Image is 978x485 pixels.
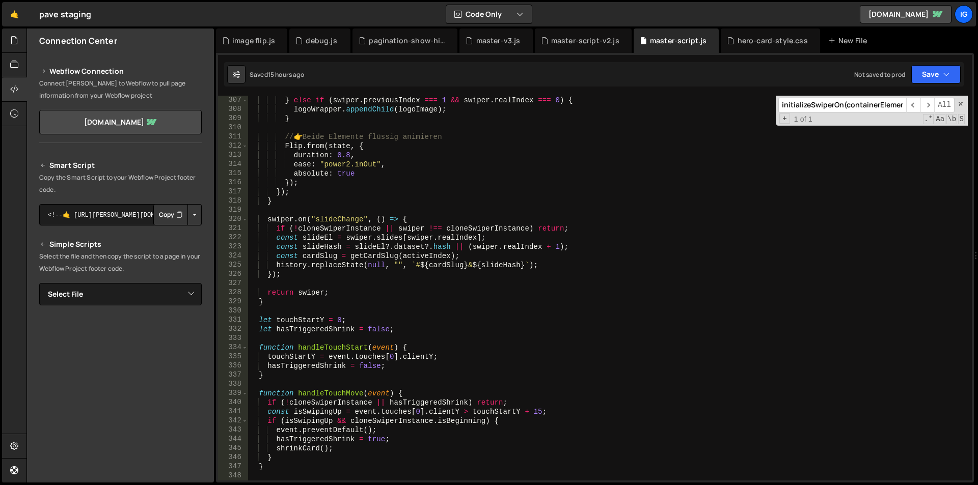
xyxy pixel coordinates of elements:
[958,114,965,124] span: Search In Selection
[218,306,248,316] div: 330
[250,70,304,79] div: Saved
[218,462,248,471] div: 347
[218,215,248,224] div: 320
[306,36,337,46] div: debug.js
[906,98,920,112] span: ​
[935,114,945,124] span: CaseSensitive Search
[218,224,248,233] div: 321
[218,389,248,398] div: 339
[955,5,973,23] a: ig
[153,204,202,225] div: Button group with nested dropdown
[218,398,248,407] div: 340
[934,98,955,112] span: Alt-Enter
[218,444,248,453] div: 345
[218,123,248,132] div: 310
[446,5,532,23] button: Code Only
[218,453,248,462] div: 346
[218,196,248,206] div: 318
[39,65,202,77] h2: Webflow Connection
[218,435,248,444] div: 344
[218,279,248,288] div: 327
[369,36,445,46] div: pagination-show-hide.js
[218,141,248,151] div: 312
[39,110,202,134] a: [DOMAIN_NAME]
[218,114,248,123] div: 309
[551,36,619,46] div: master-script-v2.js
[923,114,934,124] span: RegExp Search
[2,2,27,26] a: 🤙
[39,35,117,46] h2: Connection Center
[218,96,248,105] div: 307
[946,114,957,124] span: Whole Word Search
[39,172,202,196] p: Copy the Smart Script to your Webflow Project footer code.
[39,204,202,225] textarea: <!--🤙 [URL][PERSON_NAME][DOMAIN_NAME]> <script>document.addEventListener("DOMContentLoaded", func...
[218,425,248,435] div: 343
[218,261,248,270] div: 325
[650,36,707,46] div: master-script.js
[476,36,521,46] div: master-v3.js
[779,113,790,124] span: Toggle Replace mode
[218,471,248,480] div: 348
[39,159,202,172] h2: Smart Script
[218,325,248,334] div: 332
[218,270,248,279] div: 326
[920,98,935,112] span: ​
[218,316,248,325] div: 331
[218,380,248,389] div: 338
[218,151,248,160] div: 313
[218,233,248,242] div: 322
[790,115,817,124] span: 1 of 1
[218,178,248,187] div: 316
[39,8,91,20] div: pave staging
[39,322,203,414] iframe: YouTube video player
[828,36,871,46] div: New File
[218,334,248,343] div: 333
[218,242,248,251] div: 323
[778,98,906,112] input: Search for
[218,370,248,380] div: 337
[218,361,248,370] div: 336
[39,250,202,275] p: Select the file and then copy the script to a page in your Webflow Project footer code.
[860,5,952,23] a: [DOMAIN_NAME]
[218,187,248,196] div: 317
[218,251,248,261] div: 324
[911,65,961,83] button: Save
[153,204,188,225] button: Copy
[218,160,248,169] div: 314
[39,238,202,250] h2: Simple Scripts
[218,297,248,306] div: 329
[218,343,248,352] div: 334
[218,288,248,297] div: 328
[218,132,248,141] div: 311
[39,77,202,102] p: Connect [PERSON_NAME] to Webflow to pull page information from your Webflow project
[232,36,275,46] div: image flip.js
[854,70,905,79] div: Not saved to prod
[218,407,248,416] div: 341
[218,105,248,114] div: 308
[268,70,304,79] div: 15 hours ago
[738,36,808,46] div: hero-card-style.css
[218,169,248,178] div: 315
[218,352,248,361] div: 335
[218,416,248,425] div: 342
[218,206,248,215] div: 319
